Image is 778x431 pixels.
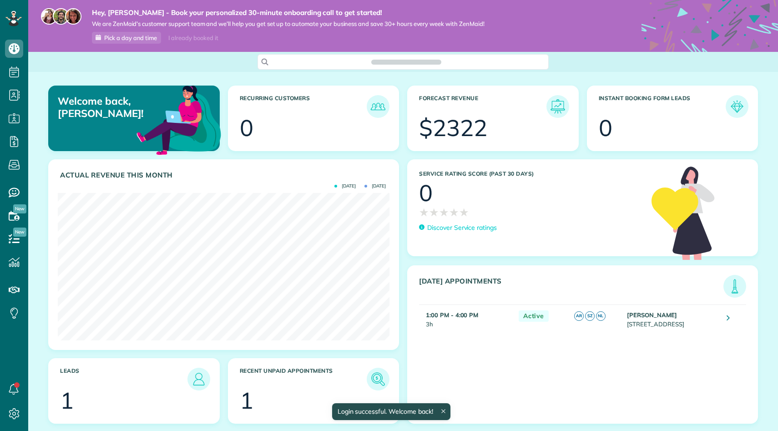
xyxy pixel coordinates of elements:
strong: Hey, [PERSON_NAME] - Book your personalized 30-minute onboarding call to get started! [92,8,485,17]
span: Search ZenMaid… [380,57,432,66]
img: icon_todays_appointments-901f7ab196bb0bea1936b74009e4eb5ffbc2d2711fa7634e0d609ed5ef32b18b.png [726,277,744,295]
div: I already booked it [163,32,223,44]
img: icon_leads-1bed01f49abd5b7fead27621c3d59655bb73ed531f8eeb49469d10e621d6b896.png [190,370,208,388]
div: 0 [599,117,612,139]
img: icon_form_leads-04211a6a04a5b2264e4ee56bc0799ec3eb69b7e499cbb523a139df1d13a81ae0.png [728,97,746,116]
p: Welcome back, [PERSON_NAME]! [58,95,164,119]
span: SZ [585,311,595,321]
h3: Actual Revenue this month [60,171,389,179]
img: jorge-587dff0eeaa6aab1f244e6dc62b8924c3b6ad411094392a53c71c6c4a576187d.jpg [53,8,69,25]
span: AR [574,311,584,321]
span: We are ZenMaid’s customer support team and we’ll help you get set up to automate your business an... [92,20,485,28]
a: Discover Service ratings [419,223,497,233]
img: michelle-19f622bdf1676172e81f8f8fba1fb50e276960ebfe0243fe18214015130c80e4.jpg [65,8,81,25]
strong: 1:00 PM - 4:00 PM [426,311,478,319]
img: dashboard_welcome-42a62b7d889689a78055ac9021e634bf52bae3f8056760290aed330b23ab8690.png [135,75,223,163]
p: Discover Service ratings [427,223,497,233]
span: ★ [419,204,429,220]
span: ★ [449,204,459,220]
img: icon_unpaid_appointments-47b8ce3997adf2238b356f14209ab4cced10bd1f174958f3ca8f1d0dd7fffeee.png [369,370,387,388]
span: New [13,204,26,213]
a: Pick a day and time [92,32,161,44]
h3: [DATE] Appointments [419,277,723,298]
div: $2322 [419,117,487,139]
span: ★ [429,204,439,220]
h3: Leads [60,368,187,390]
span: Pick a day and time [104,34,157,41]
h3: Recent unpaid appointments [240,368,367,390]
div: 0 [419,182,433,204]
div: 1 [60,389,74,412]
img: icon_forecast_revenue-8c13a41c7ed35a8dcfafea3cbb826a0462acb37728057bba2d056411b612bbbe.png [549,97,567,116]
h3: Service Rating score (past 30 days) [419,171,642,177]
span: NL [596,311,606,321]
span: ★ [439,204,449,220]
span: New [13,228,26,237]
h3: Instant Booking Form Leads [599,95,726,118]
h3: Forecast Revenue [419,95,546,118]
span: [DATE] [334,184,356,188]
span: [DATE] [364,184,386,188]
span: ★ [459,204,469,220]
td: [STREET_ADDRESS] [625,305,720,333]
span: Active [519,310,549,322]
div: 1 [240,389,253,412]
td: 3h [419,305,514,333]
div: 0 [240,117,253,139]
div: Login successful. Welcome back! [332,403,450,420]
h3: Recurring Customers [240,95,367,118]
img: icon_recurring_customers-cf858462ba22bcd05b5a5880d41d6543d210077de5bb9ebc9590e49fd87d84ed.png [369,97,387,116]
strong: [PERSON_NAME] [627,311,677,319]
img: maria-72a9807cf96188c08ef61303f053569d2e2a8a1cde33d635c8a3ac13582a053d.jpg [41,8,57,25]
